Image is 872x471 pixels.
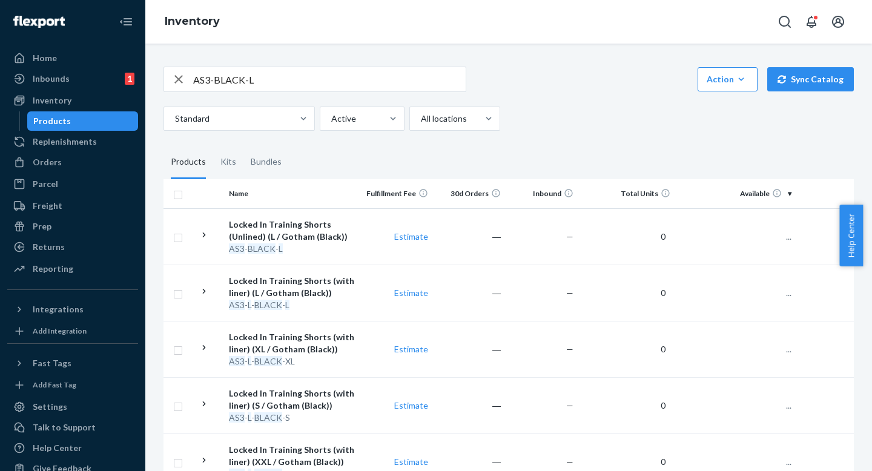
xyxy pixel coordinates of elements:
[394,288,428,298] a: Estimate
[33,380,76,390] div: Add Fast Tag
[33,303,84,315] div: Integrations
[248,412,251,423] em: L
[680,343,791,355] p: ...
[680,287,791,299] p: ...
[220,145,236,179] div: Kits
[566,456,573,467] span: —
[656,400,670,410] span: 0
[33,241,65,253] div: Returns
[7,418,138,437] a: Talk to Support
[279,243,283,254] em: L
[839,205,863,266] button: Help Center
[33,73,70,85] div: Inbounds
[680,231,791,243] p: ...
[433,265,506,321] td: ―
[7,196,138,216] a: Freight
[420,113,421,125] input: All locations
[251,145,282,179] div: Bundles
[7,378,138,392] a: Add Fast Tag
[229,356,245,366] em: AS3
[566,400,573,410] span: —
[229,275,355,299] div: Locked In Training Shorts (with liner) (L / Gotham (Black))
[229,243,245,254] em: AS3
[229,355,355,367] div: - - -XL
[229,300,245,310] em: AS3
[7,438,138,458] a: Help Center
[125,73,134,85] div: 1
[680,456,791,468] p: ...
[7,174,138,194] a: Parcel
[394,400,428,410] a: Estimate
[698,67,758,91] button: Action
[229,219,355,243] div: Locked In Training Shorts (Unlined) (L / Gotham (Black))
[174,113,175,125] input: Standard
[7,153,138,172] a: Orders
[33,220,51,232] div: Prep
[33,326,87,336] div: Add Integration
[229,412,355,424] div: - - -S
[33,156,62,168] div: Orders
[248,300,251,310] em: L
[165,15,220,28] a: Inventory
[680,400,791,412] p: ...
[248,243,276,254] em: BLACK
[33,442,82,454] div: Help Center
[229,299,355,311] div: - - -
[7,132,138,151] a: Replenishments
[433,377,506,433] td: ―
[13,16,65,28] img: Flexport logo
[566,288,573,298] span: —
[33,94,71,107] div: Inventory
[33,421,96,433] div: Talk to Support
[7,354,138,373] button: Fast Tags
[33,136,97,148] div: Replenishments
[656,456,670,467] span: 0
[254,356,282,366] em: BLACK
[248,356,251,366] em: L
[394,231,428,242] a: Estimate
[578,179,675,208] th: Total Units
[656,288,670,298] span: 0
[27,111,139,131] a: Products
[7,397,138,417] a: Settings
[254,300,282,310] em: BLACK
[7,324,138,338] a: Add Integration
[767,67,854,91] button: Sync Catalog
[799,10,824,34] button: Open notifications
[229,387,355,412] div: Locked In Training Shorts (with liner) (S / Gotham (Black))
[229,444,355,468] div: Locked In Training Shorts (with liner) (XXL / Gotham (Black))
[707,73,748,85] div: Action
[229,412,245,423] em: AS3
[193,67,466,91] input: Search inventory by name or sku
[656,344,670,354] span: 0
[675,179,796,208] th: Available
[7,300,138,319] button: Integrations
[7,91,138,110] a: Inventory
[360,179,433,208] th: Fulfillment Fee
[433,321,506,377] td: ―
[114,10,138,34] button: Close Navigation
[229,331,355,355] div: Locked In Training Shorts (with liner) (XL / Gotham (Black))
[7,217,138,236] a: Prep
[33,200,62,212] div: Freight
[394,344,428,354] a: Estimate
[826,10,850,34] button: Open account menu
[7,69,138,88] a: Inbounds1
[171,145,206,179] div: Products
[330,113,331,125] input: Active
[33,357,71,369] div: Fast Tags
[33,178,58,190] div: Parcel
[7,48,138,68] a: Home
[33,52,57,64] div: Home
[656,231,670,242] span: 0
[7,237,138,257] a: Returns
[433,179,506,208] th: 30d Orders
[254,412,282,423] em: BLACK
[566,344,573,354] span: —
[33,401,67,413] div: Settings
[773,10,797,34] button: Open Search Box
[155,4,230,39] ol: breadcrumbs
[33,115,71,127] div: Products
[224,179,360,208] th: Name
